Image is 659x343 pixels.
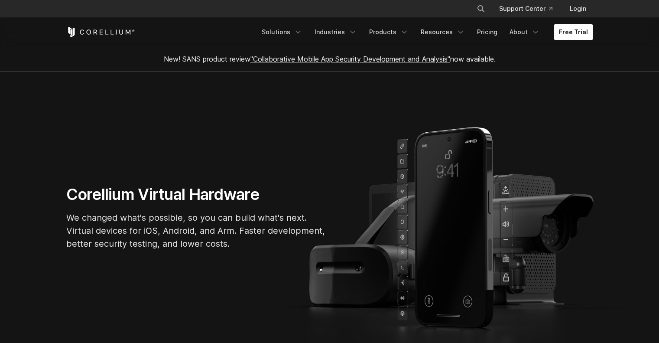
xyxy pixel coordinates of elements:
a: Free Trial [554,24,593,40]
button: Search [473,1,489,16]
a: "Collaborative Mobile App Security Development and Analysis" [250,55,450,63]
a: Pricing [472,24,503,40]
div: Navigation Menu [466,1,593,16]
div: Navigation Menu [256,24,593,40]
a: Corellium Home [66,27,135,37]
a: About [504,24,545,40]
iframe: Intercom live chat [630,314,650,334]
span: New! SANS product review now available. [164,55,496,63]
a: Products [364,24,414,40]
p: We changed what's possible, so you can build what's next. Virtual devices for iOS, Android, and A... [66,211,326,250]
a: Support Center [492,1,559,16]
a: Resources [416,24,470,40]
a: Solutions [256,24,308,40]
a: Industries [309,24,362,40]
h1: Corellium Virtual Hardware [66,185,326,204]
a: Login [563,1,593,16]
